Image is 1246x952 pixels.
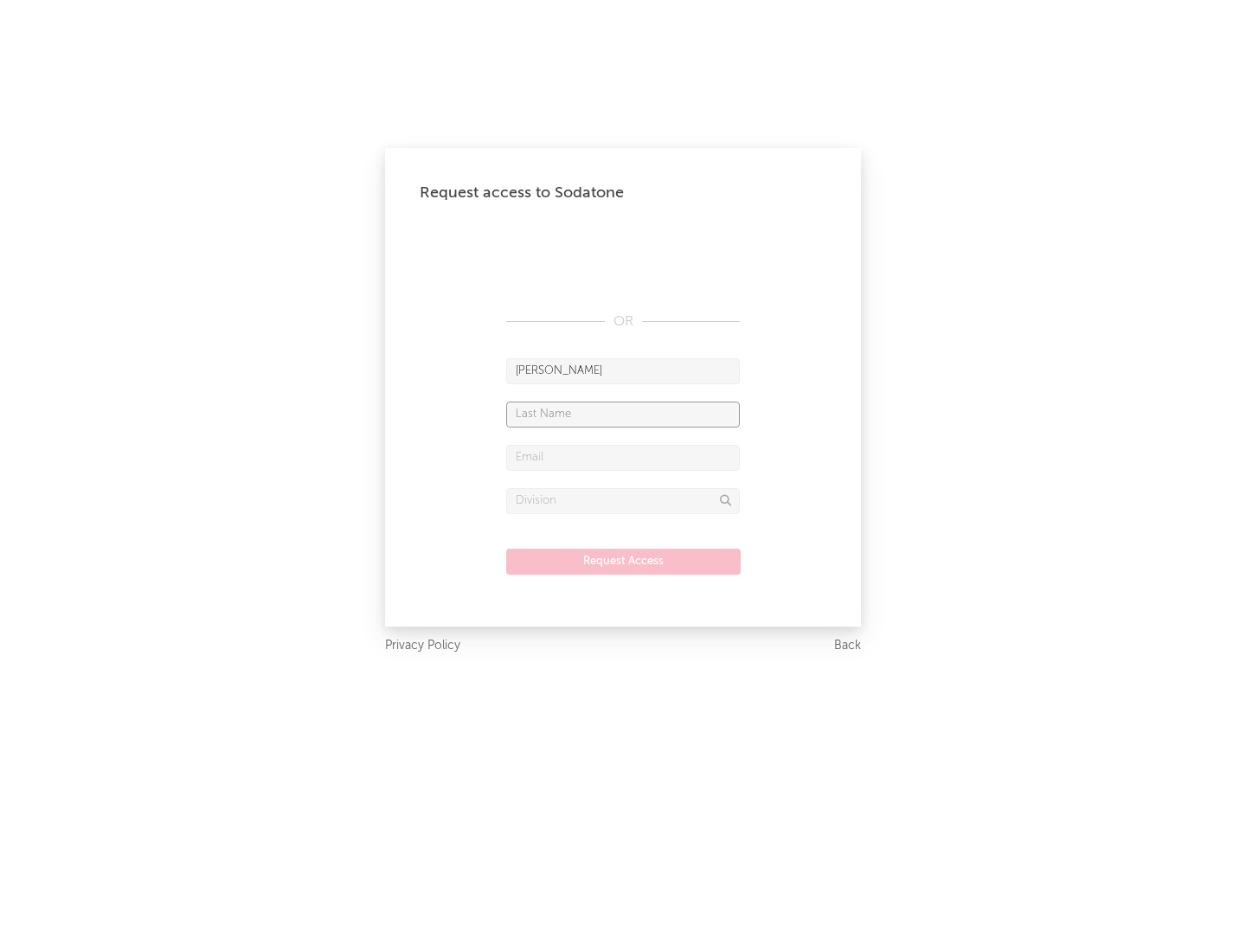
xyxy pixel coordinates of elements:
div: Request access to Sodatone [420,183,826,203]
input: Last Name [506,402,740,428]
a: Back [834,635,861,657]
input: First Name [506,358,740,384]
button: Request Access [506,549,741,575]
a: Privacy Policy [385,635,460,657]
div: OR [506,312,740,332]
input: Email [506,445,740,471]
input: Division [506,488,740,514]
